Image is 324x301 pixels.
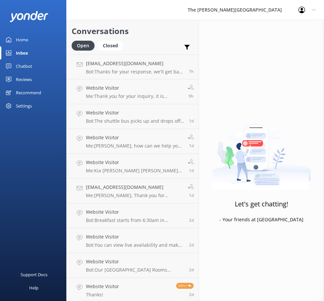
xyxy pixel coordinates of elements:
[21,268,47,281] div: Support Docs
[16,86,41,99] div: Recommend
[16,33,28,46] div: Home
[72,25,194,37] h2: Conversations
[72,42,98,49] a: Open
[86,193,183,198] p: Me: [PERSON_NAME], Thank you for choosing The [PERSON_NAME] Hotel for your stay in [GEOGRAPHIC_DA...
[189,68,194,74] span: 05:56pm 16-Aug-2025 (UTC +12:00) Pacific/Auckland
[189,118,194,124] span: 03:35pm 15-Aug-2025 (UTC +12:00) Pacific/Auckland
[86,84,183,92] h4: Website Visitor
[67,129,199,154] a: Website VisitorMe:[PERSON_NAME], how can we help you [DATE]? If you would like to contact recepti...
[86,60,184,67] h4: [EMAIL_ADDRESS][DOMAIN_NAME]
[189,193,194,198] span: 09:28am 15-Aug-2025 (UTC +12:00) Pacific/Auckland
[67,203,199,228] a: Website VisitorBot:Breakfast starts from 6:30am in Summer and Spring, and from 7:00am in Autumn a...
[86,217,184,223] p: Bot: Breakfast starts from 6:30am in Summer and Spring, and from 7:00am in Autumn and Winter. We ...
[98,42,126,49] a: Closed
[86,242,184,248] p: Bot: You can view live availability and make your reservation online at [URL][DOMAIN_NAME].
[189,168,194,173] span: 09:41am 15-Aug-2025 (UTC +12:00) Pacific/Auckland
[86,208,184,216] h4: Website Visitor
[189,267,194,273] span: 10:27am 14-Aug-2025 (UTC +12:00) Pacific/Auckland
[86,69,184,75] p: Bot: Thanks for your response, we'll get back to you as soon as we can during opening hours.
[86,258,184,265] h4: Website Visitor
[189,292,194,297] span: 12:25am 14-Aug-2025 (UTC +12:00) Pacific/Auckland
[67,253,199,278] a: Website VisitorBot:Our [GEOGRAPHIC_DATA] Rooms interconnect with Lakeview 2 Bedroom Apartments, p...
[189,217,194,223] span: 04:35pm 14-Aug-2025 (UTC +12:00) Pacific/Auckland
[16,99,32,112] div: Settings
[10,11,48,22] img: yonder-white-logo.png
[67,228,199,253] a: Website VisitorBot:You can view live availability and make your reservation online at [URL][DOMAI...
[86,118,184,124] p: Bot: The shuttle bus picks up and drops off outside the [PERSON_NAME][GEOGRAPHIC_DATA], [STREET_A...
[67,104,199,129] a: Website VisitorBot:The shuttle bus picks up and drops off outside the [PERSON_NAME][GEOGRAPHIC_DA...
[189,93,194,99] span: 09:39am 16-Aug-2025 (UTC +12:00) Pacific/Auckland
[189,143,194,149] span: 09:47am 15-Aug-2025 (UTC +12:00) Pacific/Auckland
[16,73,32,86] div: Reviews
[86,283,119,290] h4: Website Visitor
[86,134,183,141] h4: Website Visitor
[86,292,119,298] p: Thanks!
[220,216,303,223] p: - Your friends at [GEOGRAPHIC_DATA]
[72,41,95,51] div: Open
[67,179,199,203] a: [EMAIL_ADDRESS][DOMAIN_NAME]Me:[PERSON_NAME], Thank you for choosing The [PERSON_NAME] Hotel for ...
[86,159,183,166] h4: Website Visitor
[67,79,199,104] a: Website VisitorMe:Thank you for your inquiry, it is depending on the ages of kids. If a kid is [D...
[67,55,199,79] a: [EMAIL_ADDRESS][DOMAIN_NAME]Bot:Thanks for your response, we'll get back to you as soon as we can...
[86,267,184,273] p: Bot: Our [GEOGRAPHIC_DATA] Rooms interconnect with Lakeview 2 Bedroom Apartments, perfect for lar...
[235,199,288,209] h3: Let's get chatting!
[86,93,183,99] p: Me: Thank you for your inquiry, it is depending on the ages of kids. If a kid is [DEMOGRAPHIC_DAT...
[67,154,199,179] a: Website VisitorMe:Kia [PERSON_NAME] [PERSON_NAME], Thank you for your message. In order to book w...
[86,184,183,191] h4: [EMAIL_ADDRESS][DOMAIN_NAME]
[29,281,38,294] div: Help
[86,168,183,174] p: Me: Kia [PERSON_NAME] [PERSON_NAME], Thank you for your message. In order to book with a promo co...
[86,143,183,149] p: Me: [PERSON_NAME], how can we help you [DATE]? If you would like to contact reception, feel free ...
[98,41,123,51] div: Closed
[16,60,32,73] div: Chatbot
[86,109,184,116] h4: Website Visitor
[212,111,311,190] img: artwork of a man stealing a conversation from at giant smartphone
[176,283,194,289] span: Reply
[86,233,184,240] h4: Website Visitor
[16,46,28,60] div: Inbox
[189,242,194,248] span: 02:45pm 14-Aug-2025 (UTC +12:00) Pacific/Auckland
